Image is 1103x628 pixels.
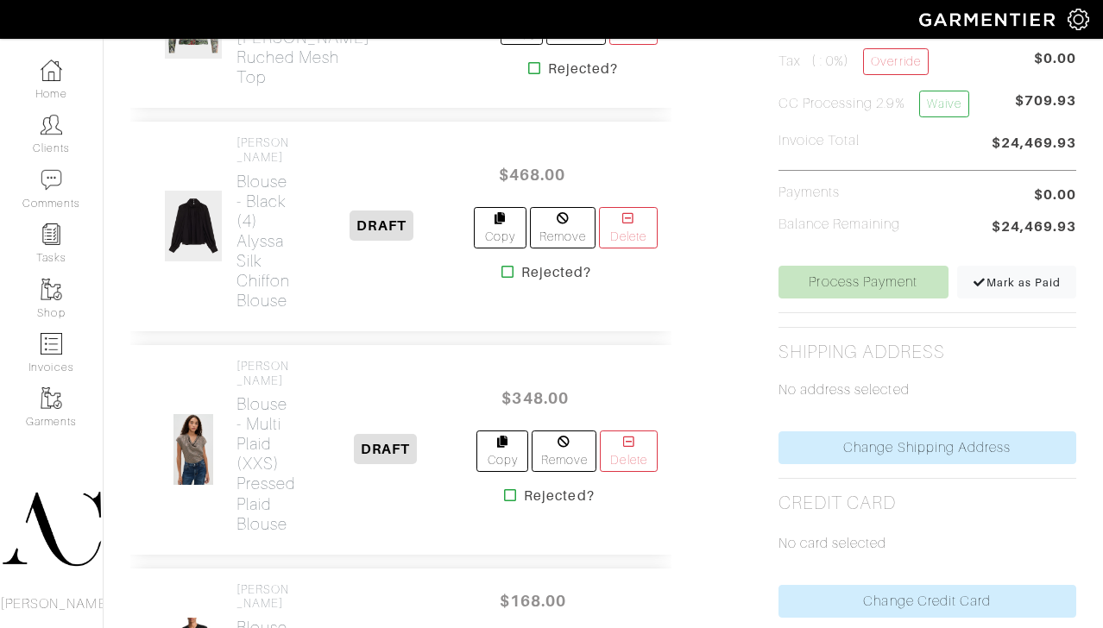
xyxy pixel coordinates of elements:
[173,413,214,486] img: iAUkg6k5CcmqEQEangpdyYT3
[236,359,295,534] a: [PERSON_NAME] Blouse - Multi Plaid (XXS)Pressed Plaid Blouse
[41,279,62,300] img: garments-icon-b7da505a4dc4fd61783c78ac3ca0ef83fa9d6f193b1c9dc38574b1d14d53ca28.png
[1034,185,1076,205] span: $0.00
[236,582,291,612] h4: [PERSON_NAME]
[911,4,1068,35] img: garmentier-logo-header-white-b43fb05a5012e4ada735d5af1a66efaba907eab6374d6393d1fbf88cb4ef424d.png
[548,59,618,79] strong: Rejected?
[474,207,526,248] a: Copy
[236,135,290,165] h4: [PERSON_NAME]
[530,207,596,248] a: Remove
[992,217,1077,240] span: $24,469.93
[481,582,584,619] span: $168.00
[164,190,223,262] img: AbzMt2hHhQDxP4AMVBT93zJz
[476,430,528,472] a: Copy
[778,217,901,233] h5: Balance Remaining
[778,91,969,117] h5: CC Processing 2.9%
[524,486,594,506] strong: Rejected?
[350,210,413,241] span: DRAFT
[41,60,62,81] img: dashboard-icon-dbcd8f5a0b271acd01030246c82b418ddd0df26cd7fceb0bd07c9910d44c42f6.png
[919,91,969,117] a: Waive
[236,135,290,311] a: [PERSON_NAME] Blouse - Black (4)Alyssa Silk Chiffon Blouse
[992,133,1077,156] span: $24,469.93
[863,48,928,75] a: Override
[354,434,417,464] span: DRAFT
[521,262,591,283] strong: Rejected?
[778,585,1076,618] a: Change Credit Card
[41,169,62,191] img: comment-icon-a0a6a9ef722e966f86d9cbdc48e553b5cf19dbc54f86b18d962a5391bc8f6eb6.png
[41,387,62,409] img: garments-icon-b7da505a4dc4fd61783c78ac3ca0ef83fa9d6f193b1c9dc38574b1d14d53ca28.png
[1068,9,1089,30] img: gear-icon-white-bd11855cb880d31180b6d7d6211b90ccbf57a29d726f0c71d8c61bd08dd39cc2.png
[778,431,1076,464] a: Change Shipping Address
[600,430,658,472] a: Delete
[1015,91,1076,124] span: $709.93
[236,359,295,388] h4: [PERSON_NAME]
[1034,48,1076,69] span: $0.00
[778,533,1076,554] p: No card selected
[778,493,897,514] h2: Credit Card
[778,48,929,75] h5: Tax ( : 0%)
[957,266,1076,298] a: Mark as Paid
[778,185,840,201] h5: Payments
[778,380,1076,400] p: No address selected
[481,156,584,193] span: $468.00
[778,266,949,298] a: Process Payment
[599,207,658,248] a: Delete
[41,114,62,135] img: clients-icon-6bae9207a08558b7cb47a8932f037763ab4055f8c8b6bfacd5dc20c3e0201464.png
[973,276,1062,289] span: Mark as Paid
[778,133,860,149] h5: Invoice Total
[41,223,62,245] img: reminder-icon-8004d30b9f0a5d33ae49ab947aed9ed385cf756f9e5892f1edd6e32f2345188e.png
[236,172,290,311] h2: Blouse - Black (4) Alyssa Silk Chiffon Blouse
[532,430,596,472] a: Remove
[778,342,946,363] h2: Shipping Address
[483,380,587,417] span: $348.00
[41,333,62,355] img: orders-icon-0abe47150d42831381b5fb84f609e132dff9fe21cb692f30cb5eec754e2cba89.png
[236,394,295,533] h2: Blouse - Multi Plaid (XXS) Pressed Plaid Blouse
